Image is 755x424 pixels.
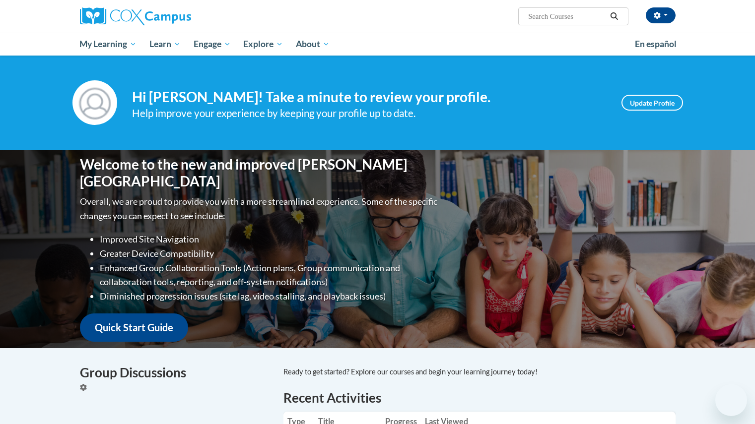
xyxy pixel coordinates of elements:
[237,33,289,56] a: Explore
[194,38,231,50] span: Engage
[80,313,188,342] a: Quick Start Guide
[100,289,440,303] li: Diminished progression issues (site lag, video stalling, and playback issues)
[289,33,336,56] a: About
[132,105,607,121] div: Help improve your experience by keeping your profile up to date.
[100,261,440,290] li: Enhanced Group Collaboration Tools (Action plans, Group communication and collaboration tools, re...
[80,363,269,382] h4: Group Discussions
[646,7,676,23] button: Account Settings
[635,39,677,49] span: En español
[607,10,621,22] button: Search
[80,7,269,25] a: Cox Campus
[79,38,137,50] span: My Learning
[149,38,181,50] span: Learn
[715,384,747,416] iframe: Button to launch messaging window
[100,232,440,246] li: Improved Site Navigation
[73,33,143,56] a: My Learning
[100,246,440,261] li: Greater Device Compatibility
[80,7,191,25] img: Cox Campus
[527,10,607,22] input: Search Courses
[621,95,683,111] a: Update Profile
[132,89,607,106] h4: Hi [PERSON_NAME]! Take a minute to review your profile.
[187,33,237,56] a: Engage
[80,194,440,223] p: Overall, we are proud to provide you with a more streamlined experience. Some of the specific cha...
[72,80,117,125] img: Profile Image
[628,34,683,55] a: En español
[143,33,187,56] a: Learn
[80,156,440,189] h1: Welcome to the new and improved [PERSON_NAME][GEOGRAPHIC_DATA]
[65,33,690,56] div: Main menu
[296,38,330,50] span: About
[243,38,283,50] span: Explore
[283,389,676,407] h1: Recent Activities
